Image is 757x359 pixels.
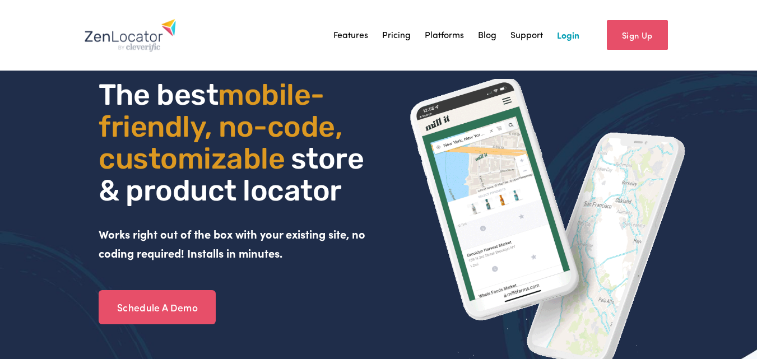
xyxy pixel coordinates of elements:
[99,77,349,176] span: mobile- friendly, no-code, customizable
[382,27,411,44] a: Pricing
[557,27,579,44] a: Login
[99,226,368,260] strong: Works right out of the box with your existing site, no coding required! Installs in minutes.
[84,18,177,52] img: Zenlocator
[425,27,464,44] a: Platforms
[99,290,216,325] a: Schedule A Demo
[99,77,218,112] span: The best
[333,27,368,44] a: Features
[607,20,668,50] a: Sign Up
[478,27,496,44] a: Blog
[510,27,543,44] a: Support
[99,141,370,208] span: store & product locator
